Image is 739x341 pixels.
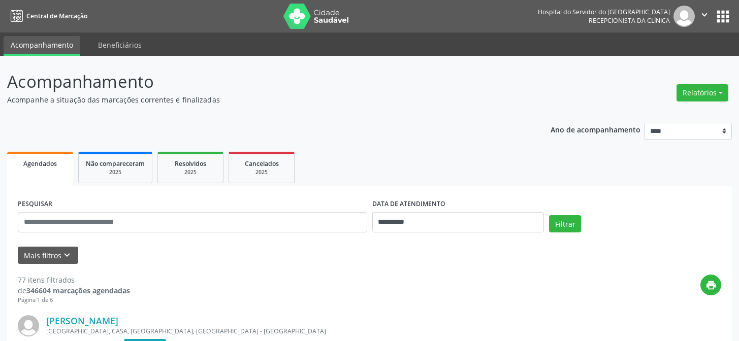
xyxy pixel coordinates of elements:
[699,9,710,20] i: 
[26,12,87,20] span: Central de Marcação
[46,327,569,335] div: [GEOGRAPHIC_DATA], CASA, [GEOGRAPHIC_DATA], [GEOGRAPHIC_DATA] - [GEOGRAPHIC_DATA]
[18,315,39,336] img: img
[61,250,73,261] i: keyboard_arrow_down
[26,286,130,295] strong: 346604 marcações agendadas
[673,6,695,27] img: img
[23,159,57,168] span: Agendados
[7,94,515,105] p: Acompanhe a situação das marcações correntes e finalizadas
[4,36,80,56] a: Acompanhamento
[86,168,145,176] div: 2025
[677,84,728,101] button: Relatórios
[18,247,78,264] button: Mais filtroskeyboard_arrow_down
[18,285,130,296] div: de
[91,36,149,54] a: Beneficiários
[551,123,640,135] p: Ano de acompanhamento
[538,8,670,16] div: Hospital do Servidor do [GEOGRAPHIC_DATA]
[549,215,581,232] button: Filtrar
[7,69,515,94] p: Acompanhamento
[46,315,118,326] a: [PERSON_NAME]
[236,168,287,176] div: 2025
[700,275,721,295] button: print
[695,6,714,27] button: 
[372,196,445,212] label: DATA DE ATENDIMENTO
[86,159,145,168] span: Não compareceram
[18,296,130,304] div: Página 1 de 6
[18,196,52,212] label: PESQUISAR
[175,159,206,168] span: Resolvidos
[7,8,87,24] a: Central de Marcação
[245,159,279,168] span: Cancelados
[18,275,130,285] div: 77 itens filtrados
[714,8,732,25] button: apps
[165,168,216,176] div: 2025
[705,280,717,291] i: print
[589,16,670,25] span: Recepcionista da clínica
